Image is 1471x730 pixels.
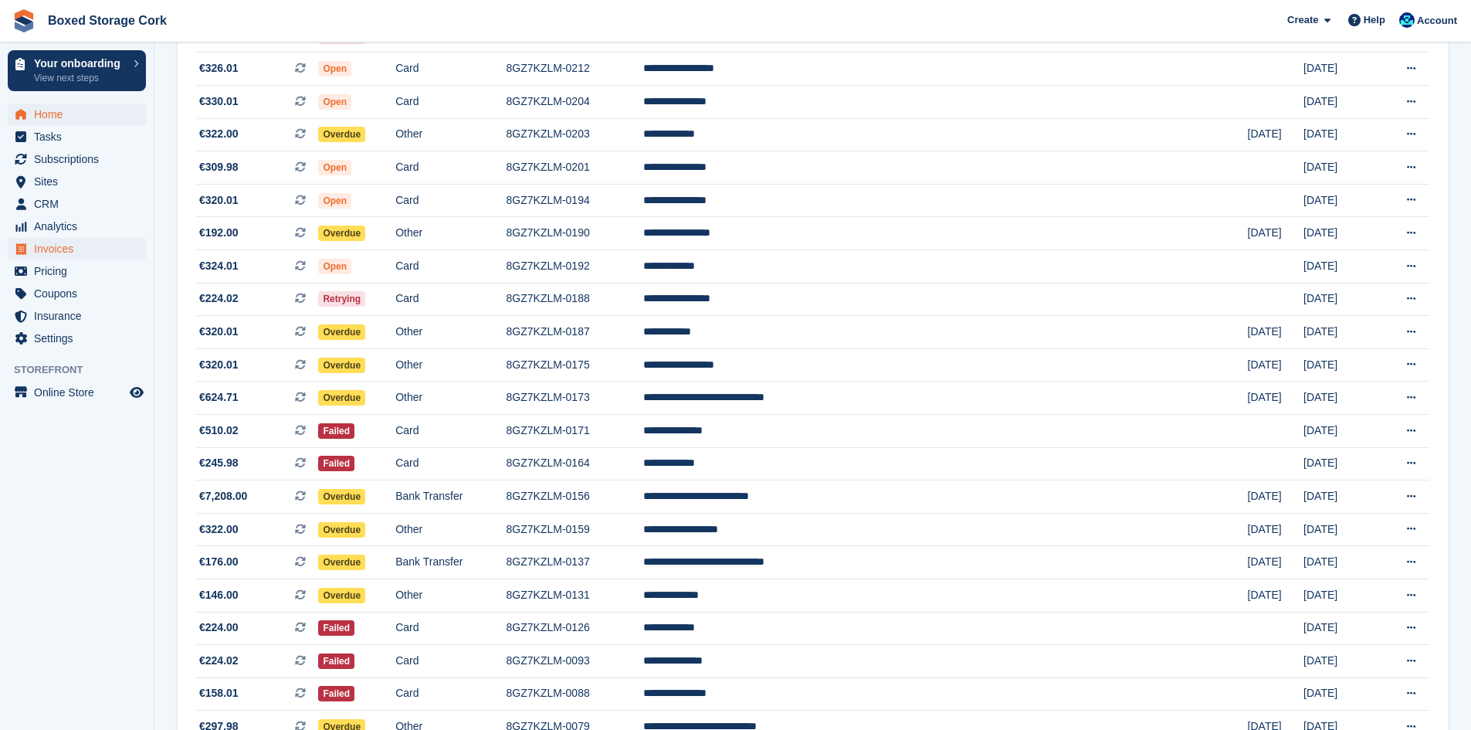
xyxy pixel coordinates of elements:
a: menu [8,238,146,260]
td: 8GZ7KZLM-0159 [507,513,644,546]
span: Open [318,160,351,175]
td: Card [395,414,506,447]
span: Subscriptions [34,148,127,170]
td: [DATE] [1303,184,1376,217]
span: Help [1364,12,1385,28]
a: menu [8,171,146,192]
span: €320.01 [199,357,239,373]
td: 8GZ7KZLM-0088 [507,677,644,711]
a: menu [8,126,146,148]
span: €309.98 [199,159,239,175]
td: [DATE] [1248,316,1304,349]
td: [DATE] [1303,86,1376,119]
td: [DATE] [1303,447,1376,480]
td: 8GZ7KZLM-0093 [507,645,644,678]
td: Card [395,447,506,480]
td: [DATE] [1303,283,1376,316]
a: Your onboarding View next steps [8,50,146,91]
span: Insurance [34,305,127,327]
span: €324.01 [199,258,239,274]
td: 8GZ7KZLM-0194 [507,184,644,217]
td: 8GZ7KZLM-0188 [507,283,644,316]
td: Card [395,283,506,316]
td: [DATE] [1303,414,1376,447]
td: [DATE] [1303,348,1376,382]
td: 8GZ7KZLM-0137 [507,546,644,579]
span: Overdue [318,555,365,570]
td: 8GZ7KZLM-0203 [507,118,644,151]
span: Overdue [318,522,365,538]
td: [DATE] [1303,677,1376,711]
td: Other [395,382,506,415]
td: 8GZ7KZLM-0204 [507,86,644,119]
span: €158.01 [199,685,239,701]
a: menu [8,328,146,349]
span: Online Store [34,382,127,403]
p: View next steps [34,71,126,85]
td: Card [395,86,506,119]
span: Failed [318,456,354,471]
img: Vincent [1399,12,1415,28]
span: €192.00 [199,225,239,241]
span: CRM [34,193,127,215]
span: Open [318,193,351,209]
span: Failed [318,686,354,701]
td: [DATE] [1248,579,1304,612]
td: Card [395,53,506,86]
a: menu [8,305,146,327]
td: 8GZ7KZLM-0156 [507,480,644,514]
span: €176.00 [199,554,239,570]
span: Failed [318,620,354,636]
td: [DATE] [1303,250,1376,283]
td: 8GZ7KZLM-0164 [507,447,644,480]
td: 8GZ7KZLM-0201 [507,151,644,185]
span: Overdue [318,226,365,241]
span: Invoices [34,238,127,260]
img: stora-icon-8386f47178a22dfd0bd8f6a31ec36ba5ce8667c1dd55bd0f319d3a0aa187defe.svg [12,9,36,32]
span: €224.02 [199,290,239,307]
td: [DATE] [1303,118,1376,151]
td: [DATE] [1248,382,1304,415]
td: [DATE] [1248,546,1304,579]
td: Card [395,645,506,678]
span: Home [34,104,127,125]
td: 8GZ7KZLM-0175 [507,348,644,382]
td: [DATE] [1303,316,1376,349]
td: Card [395,151,506,185]
span: Overdue [318,358,365,373]
span: Retrying [318,291,365,307]
span: €224.00 [199,620,239,636]
span: €320.01 [199,192,239,209]
span: €7,208.00 [199,488,247,504]
span: €146.00 [199,587,239,603]
td: [DATE] [1248,513,1304,546]
span: Overdue [318,324,365,340]
td: 8GZ7KZLM-0190 [507,217,644,250]
span: Overdue [318,489,365,504]
span: Overdue [318,588,365,603]
span: Failed [318,423,354,439]
a: menu [8,260,146,282]
td: [DATE] [1303,579,1376,612]
span: €326.01 [199,60,239,76]
span: Overdue [318,127,365,142]
span: Analytics [34,216,127,237]
p: Your onboarding [34,58,126,69]
td: 8GZ7KZLM-0192 [507,250,644,283]
td: Other [395,579,506,612]
a: menu [8,104,146,125]
span: €322.00 [199,521,239,538]
td: 8GZ7KZLM-0173 [507,382,644,415]
td: [DATE] [1303,480,1376,514]
span: €320.01 [199,324,239,340]
td: Card [395,677,506,711]
td: [DATE] [1248,118,1304,151]
td: Other [395,118,506,151]
a: Boxed Storage Cork [42,8,173,33]
td: [DATE] [1303,151,1376,185]
span: Coupons [34,283,127,304]
span: Create [1287,12,1318,28]
td: 8GZ7KZLM-0126 [507,612,644,645]
span: Tasks [34,126,127,148]
td: 8GZ7KZLM-0131 [507,579,644,612]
